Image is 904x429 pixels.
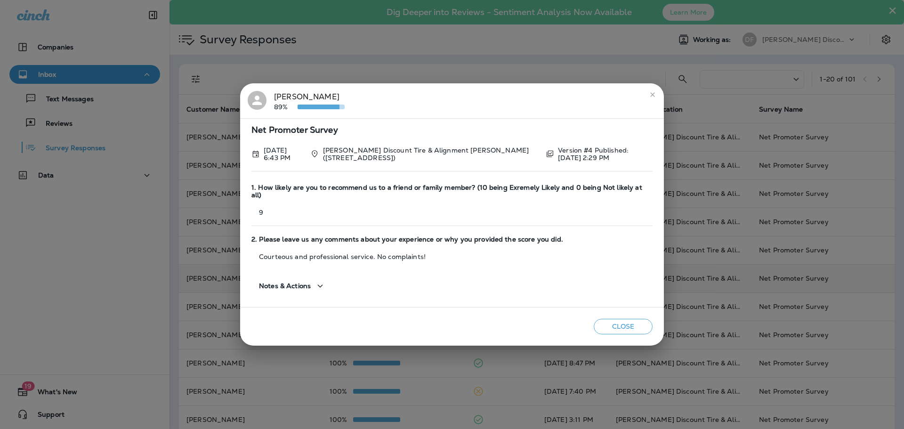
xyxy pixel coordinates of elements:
button: Close [594,319,653,334]
p: Sep 28, 2025 6:43 PM [264,146,303,162]
div: [PERSON_NAME] [274,91,345,111]
span: 1. How likely are you to recommend us to a friend or family member? (10 being Exremely Likely and... [251,184,653,200]
p: 89% [274,103,298,111]
p: [PERSON_NAME] Discount Tire & Alignment [PERSON_NAME] ([STREET_ADDRESS]) [323,146,538,162]
span: Notes & Actions [259,282,311,290]
button: Notes & Actions [251,273,333,299]
span: 2. Please leave us any comments about your experience or why you provided the score you did. [251,235,653,243]
p: Version #4 Published: [DATE] 2:29 PM [558,146,653,162]
p: 9 [251,209,653,216]
button: close [645,87,660,102]
span: Net Promoter Survey [251,126,653,134]
p: Courteous and professional service. No complaints! [251,253,653,260]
